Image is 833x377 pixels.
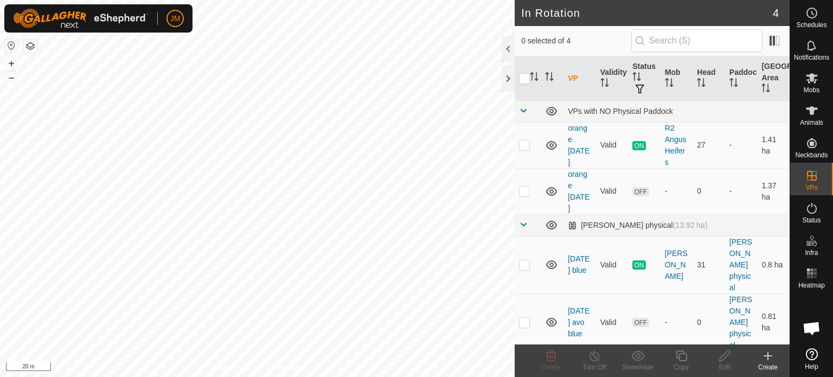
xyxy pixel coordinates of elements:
th: [GEOGRAPHIC_DATA] Area [757,56,790,101]
span: Status [802,217,821,223]
p-sorticon: Activate to sort [632,74,641,82]
p-sorticon: Activate to sort [697,80,706,88]
th: Head [693,56,725,101]
div: - [665,186,689,197]
th: Paddock [725,56,758,101]
div: - [665,317,689,328]
span: (13.92 ha) [673,221,708,229]
span: ON [632,141,645,150]
div: Edit [703,362,746,372]
button: – [5,71,18,84]
td: 1.37 ha [757,168,790,214]
a: orange [DATE] [568,170,589,213]
span: Animals [800,119,823,126]
a: Help [790,344,833,374]
div: Copy [659,362,703,372]
button: Map Layers [24,40,37,53]
span: OFF [632,318,649,327]
span: Schedules [796,22,826,28]
td: Valid [596,293,629,351]
a: [DATE] avo blue [568,306,589,338]
a: [PERSON_NAME] physical [729,238,752,292]
th: Validity [596,56,629,101]
button: + [5,57,18,70]
span: 4 [773,5,779,21]
td: Valid [596,168,629,214]
button: Reset Map [5,39,18,52]
td: 1.41 ha [757,122,790,168]
span: Heatmap [798,282,825,289]
span: 0 selected of 4 [521,35,631,47]
th: VP [563,56,596,101]
span: ON [632,260,645,270]
td: Valid [596,122,629,168]
p-sorticon: Activate to sort [545,74,554,82]
span: VPs [805,184,817,191]
a: Contact Us [268,363,300,373]
td: 27 [693,122,725,168]
p-sorticon: Activate to sort [665,80,674,88]
p-sorticon: Activate to sort [761,85,770,94]
div: Turn Off [573,362,616,372]
td: - [725,122,758,168]
span: Infra [805,250,818,256]
span: Help [805,363,818,370]
input: Search (S) [631,29,762,52]
td: 0.81 ha [757,293,790,351]
div: R2 Angus Heifers [665,123,689,168]
a: Privacy Policy [215,363,255,373]
div: Open chat [796,312,828,344]
div: [PERSON_NAME] physical [568,221,707,230]
th: Status [628,56,661,101]
td: Valid [596,236,629,293]
div: Show/Hide [616,362,659,372]
p-sorticon: Activate to sort [729,80,738,88]
div: Create [746,362,790,372]
span: OFF [632,187,649,196]
td: 0 [693,168,725,214]
a: [DATE] blue [568,254,589,274]
h2: In Rotation [521,7,773,20]
th: Mob [661,56,693,101]
a: [PERSON_NAME] physical [729,295,752,349]
span: Delete [542,363,561,371]
p-sorticon: Activate to sort [530,74,539,82]
td: 0 [693,293,725,351]
td: 31 [693,236,725,293]
p-sorticon: Activate to sort [600,80,609,88]
span: Notifications [794,54,829,61]
span: Mobs [804,87,819,93]
a: orange [DATE] [568,124,589,167]
td: - [725,168,758,214]
div: VPs with NO Physical Paddock [568,107,785,116]
span: JM [170,13,181,24]
td: 0.8 ha [757,236,790,293]
img: Gallagher Logo [13,9,149,28]
span: Neckbands [795,152,828,158]
div: [PERSON_NAME] [665,248,689,282]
